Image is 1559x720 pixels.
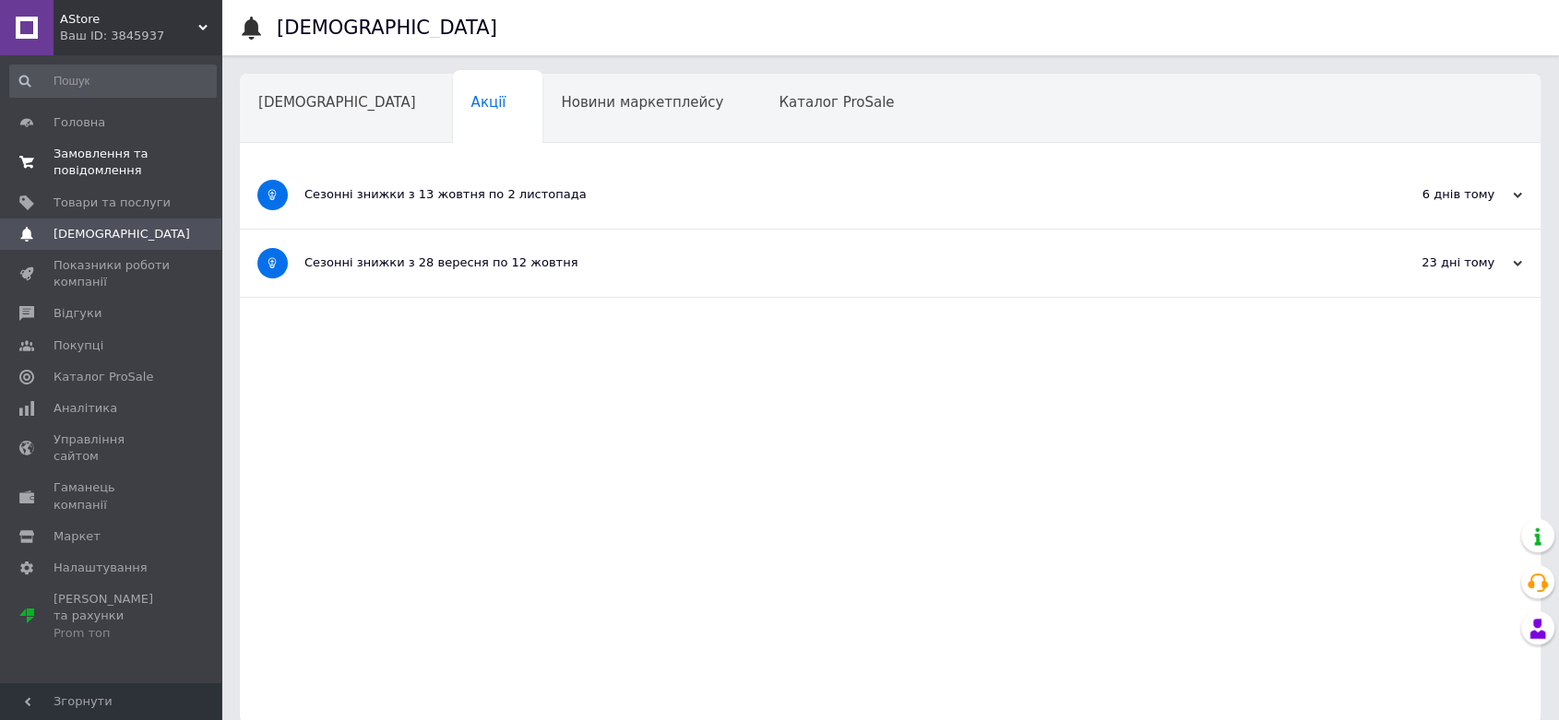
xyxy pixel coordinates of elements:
span: Акції [471,94,506,111]
span: Новини маркетплейсу [561,94,723,111]
div: 6 днів тому [1338,186,1522,203]
div: Сезонні знижки з 28 вересня по 12 жовтня [304,254,1338,271]
span: Аналітика [54,400,117,417]
span: [PERSON_NAME] та рахунки [54,591,171,642]
span: Каталог ProSale [54,369,153,385]
span: AStore [60,11,198,28]
div: Сезонні знижки з 13 жовтня по 2 листопада [304,186,1338,203]
span: Налаштування [54,560,148,576]
span: Показники роботи компанії [54,257,171,290]
span: [DEMOGRAPHIC_DATA] [258,94,416,111]
span: [DEMOGRAPHIC_DATA] [54,226,190,242]
span: Каталог ProSale [779,94,894,111]
span: Головна [54,114,105,131]
span: Маркет [54,528,101,545]
h1: [DEMOGRAPHIC_DATA] [277,17,497,39]
div: Prom топ [54,625,171,642]
span: Покупці [54,337,103,354]
span: Товари та послуги [54,195,171,211]
input: Пошук [9,65,217,98]
div: 23 дні тому [1338,254,1522,271]
div: Ваш ID: 3845937 [60,28,221,44]
span: Управління сайтом [54,431,171,465]
span: Замовлення та повідомлення [54,146,171,179]
span: Відгуки [54,305,101,322]
span: Гаманець компанії [54,479,171,513]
